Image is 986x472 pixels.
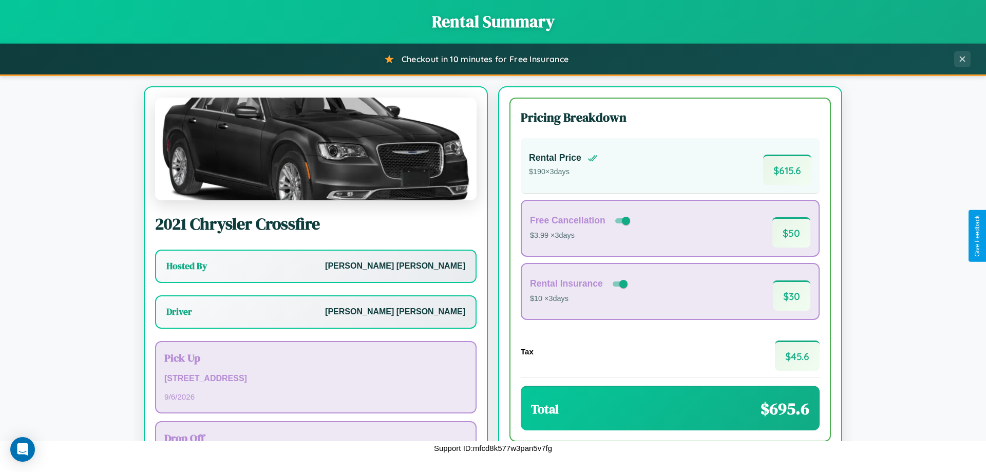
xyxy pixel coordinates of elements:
[325,305,465,319] p: [PERSON_NAME] [PERSON_NAME]
[529,165,598,179] p: $ 190 × 3 days
[521,347,534,356] h4: Tax
[763,155,811,185] span: $ 615.6
[772,217,810,248] span: $ 50
[402,54,568,64] span: Checkout in 10 minutes for Free Insurance
[164,430,467,445] h3: Drop Off
[773,280,810,311] span: $ 30
[10,10,976,33] h1: Rental Summary
[166,260,207,272] h3: Hosted By
[531,401,559,418] h3: Total
[529,153,581,163] h4: Rental Price
[325,259,465,274] p: [PERSON_NAME] [PERSON_NAME]
[530,215,605,226] h4: Free Cancellation
[530,278,603,289] h4: Rental Insurance
[434,441,552,455] p: Support ID: mfcd8k577w3pan5v7fg
[974,215,981,257] div: Give Feedback
[530,292,630,306] p: $10 × 3 days
[166,306,192,318] h3: Driver
[530,229,632,242] p: $3.99 × 3 days
[164,350,467,365] h3: Pick Up
[155,98,477,200] img: Chrysler Crossfire
[164,371,467,386] p: [STREET_ADDRESS]
[761,398,809,420] span: $ 695.6
[10,437,35,462] div: Open Intercom Messenger
[155,213,477,235] h2: 2021 Chrysler Crossfire
[775,341,820,371] span: $ 45.6
[521,109,820,126] h3: Pricing Breakdown
[164,390,467,404] p: 9 / 6 / 2026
